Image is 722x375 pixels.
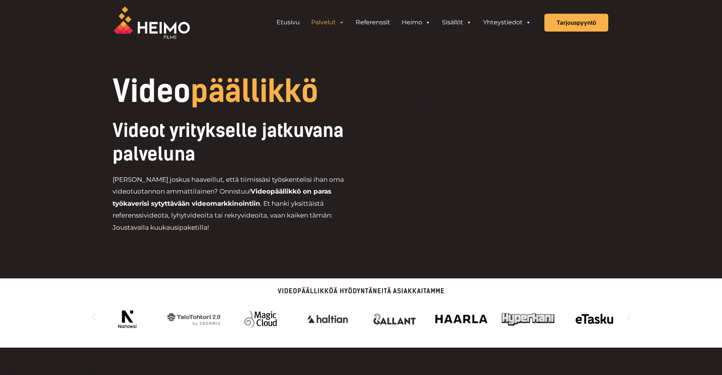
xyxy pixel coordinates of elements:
img: Haarla on yksi Videopäällikkö-asiakkaista [434,306,488,332]
p: [PERSON_NAME] joskus haaveillut, että tiimissäsi työskentelisi ihan oma videotuotannon ammattilai... [113,174,361,234]
a: Referenssit [350,15,396,30]
span: päällikkö [191,73,318,110]
img: Heimo Filmsin logo [114,6,190,39]
div: 8 / 14 [100,306,154,332]
a: Palvelut [305,15,350,30]
div: 10 / 14 [234,306,288,332]
div: 14 / 14 [501,306,555,332]
div: Karuselli | Vieritys vaakasuunnassa: Vasen ja oikea nuoli [89,302,633,332]
div: 11 / 14 [301,306,355,332]
h1: Video [113,76,413,106]
span: Videot yritykselle jatkuvana palveluna [113,119,344,165]
img: Hyperkani on yksi Videopäällikkö-asiakkaista [501,306,555,332]
div: 13 / 14 [434,306,488,332]
p: Videopäällikköä hyödyntäneitä asiakkaitamme [89,288,633,294]
aside: Header Widget 1 [267,15,541,30]
a: Yhteystiedot [477,15,537,30]
div: 9 / 14 [167,306,221,332]
a: Etusivu [271,15,305,30]
img: Videotuotantoa yritykselle jatkuvana palveluna hankkii mm. Magic Cloud [234,306,288,332]
img: Gallant on yksi Videopäällikkö-asiakkaista [368,306,421,332]
div: 1 / 14 [568,306,622,332]
a: Sisällöt [436,15,477,30]
strong: Videopäällikkö on paras työkaverisi sytyttävään videomarkkinointiin [113,187,331,207]
img: nanoksi_logo [100,306,154,332]
div: 12 / 14 [368,306,421,332]
img: Videotuotantoa yritykselle jatkuvana palveluna hankkii mm. eTasku [568,306,622,332]
img: Videotuotantoa yritykselle jatkuvana palveluna hankkii mm. Enermix [167,306,221,332]
img: Haltian on yksi Videopäällikkö-asiakkaista [301,306,355,332]
a: Heimo [396,15,436,30]
a: Tarjouspyyntö [544,14,608,32]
